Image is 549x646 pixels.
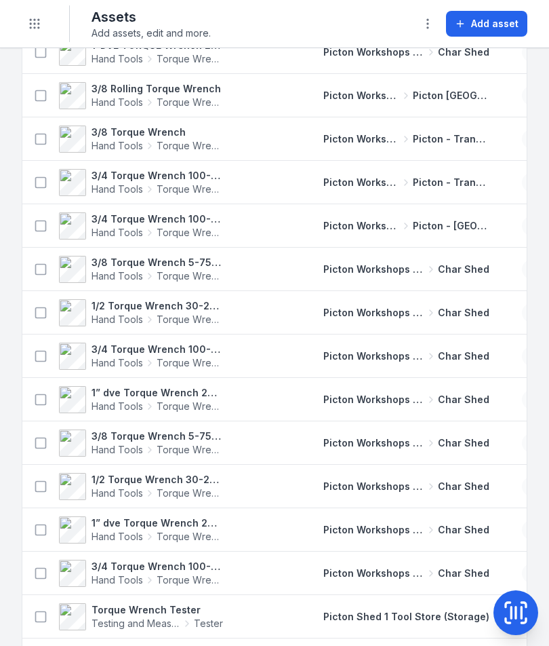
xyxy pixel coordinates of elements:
[438,306,489,320] span: Char Shed
[323,176,489,189] a: Picton Workshops & BaysPicton - Transmission Bay
[323,219,489,233] a: Picton Workshops & BaysPicton - [GEOGRAPHIC_DATA]
[323,436,424,450] span: Picton Workshops & Bays
[323,349,424,363] span: Picton Workshops & Bays
[438,567,489,580] span: Char Shed
[323,132,400,146] span: Picton Workshops & Bays
[91,169,223,183] strong: 3/4 Torque Wrench 100-600 ft/lbs 0320601267
[323,610,489,624] a: Picton Shed 1 Tool Store (Storage)
[323,523,424,537] span: Picton Workshops & Bays
[91,126,223,139] strong: 3/8 Torque Wrench
[91,573,143,587] span: Hand Tools
[323,263,489,276] a: Picton Workshops & BaysChar Shed
[323,480,489,493] a: Picton Workshops & BaysChar Shed
[323,306,489,320] a: Picton Workshops & BaysChar Shed
[323,176,400,189] span: Picton Workshops & Bays
[59,126,223,153] a: 3/8 Torque WrenchHand ToolsTorque Wrench
[157,52,223,66] span: Torque Wrench
[157,183,223,196] span: Torque Wrench
[323,45,489,59] a: Picton Workshops & BaysChar Shed
[323,263,424,276] span: Picton Workshops & Bays
[91,269,143,283] span: Hand Tools
[91,343,223,356] strong: 3/4 Torque Wrench 100-600 ft/lbs 4576
[59,39,223,66] a: 1”DVE TORQUE Wrench 200-1000 ft/lbs 4572Hand ToolsTorque Wrench
[438,393,489,406] span: Char Shed
[323,89,489,102] a: Picton Workshops & BaysPicton [GEOGRAPHIC_DATA]
[59,169,223,196] a: 3/4 Torque Wrench 100-600 ft/lbs 0320601267Hand ToolsTorque Wrench
[323,45,424,59] span: Picton Workshops & Bays
[91,386,223,400] strong: 1” dve Torque Wrench 200-1000ft/lbs 4571
[323,480,424,493] span: Picton Workshops & Bays
[323,611,489,622] span: Picton Shed 1 Tool Store (Storage)
[91,443,143,457] span: Hand Tools
[91,7,211,26] h2: Assets
[157,139,223,153] span: Torque Wrench
[91,313,143,326] span: Hand Tools
[323,523,489,537] a: Picton Workshops & BaysChar Shed
[91,617,180,630] span: Testing and Measurement
[91,487,143,500] span: Hand Tools
[59,212,223,240] a: 3/4 Torque Wrench 100-600 ft/lbs 447Hand ToolsTorque Wrench
[413,89,489,102] span: Picton [GEOGRAPHIC_DATA]
[91,52,143,66] span: Hand Tools
[438,349,489,363] span: Char Shed
[59,82,223,109] a: 3/8 Rolling Torque WrenchHand ToolsTorque Wrench
[157,487,223,500] span: Torque Wrench
[59,560,223,587] a: 3/4 Torque Wrench 100-600 ft/lbs 4575Hand ToolsTorque Wrench
[91,473,223,487] strong: 1/2 Torque Wrench 30-250 ft/lbs 4577
[59,603,223,630] a: Torque Wrench TesterTesting and MeasurementTester
[91,356,143,370] span: Hand Tools
[59,256,223,283] a: 3/8 Torque Wrench 5-75 ft/lbs 4582Hand ToolsTorque Wrench
[438,436,489,450] span: Char Shed
[59,516,223,544] a: 1” dve Torque Wrench 200-1000 ft/lbs 4572Hand ToolsTorque Wrench
[91,603,223,617] strong: Torque Wrench Tester
[323,393,424,406] span: Picton Workshops & Bays
[323,132,489,146] a: Picton Workshops & BaysPicton - Transmission Bay
[323,89,400,102] span: Picton Workshops & Bays
[91,560,223,573] strong: 3/4 Torque Wrench 100-600 ft/lbs 4575
[438,45,489,59] span: Char Shed
[323,567,489,580] a: Picton Workshops & BaysChar Shed
[323,306,424,320] span: Picton Workshops & Bays
[157,226,223,240] span: Torque Wrench
[22,11,47,37] button: Toggle navigation
[323,393,489,406] a: Picton Workshops & BaysChar Shed
[59,430,223,457] a: 3/8 Torque Wrench 5-75 ft/lbdHand ToolsTorque Wrench
[59,299,223,326] a: 1/2 Torque Wrench 30-250 ft/lbs 4578Hand ToolsTorque Wrench
[91,26,211,40] span: Add assets, edit and more.
[157,573,223,587] span: Torque Wrench
[59,343,223,370] a: 3/4 Torque Wrench 100-600 ft/lbs 4576Hand ToolsTorque Wrench
[91,183,143,196] span: Hand Tools
[157,443,223,457] span: Torque Wrench
[157,269,223,283] span: Torque Wrench
[413,219,489,233] span: Picton - [GEOGRAPHIC_DATA]
[91,256,223,269] strong: 3/8 Torque Wrench 5-75 ft/lbs 4582
[59,473,223,500] a: 1/2 Torque Wrench 30-250 ft/lbs 4577Hand ToolsTorque Wrench
[323,349,489,363] a: Picton Workshops & BaysChar Shed
[438,523,489,537] span: Char Shed
[91,530,143,544] span: Hand Tools
[91,96,143,109] span: Hand Tools
[157,313,223,326] span: Torque Wrench
[91,226,143,240] span: Hand Tools
[91,516,223,530] strong: 1” dve Torque Wrench 200-1000 ft/lbs 4572
[157,356,223,370] span: Torque Wrench
[323,219,400,233] span: Picton Workshops & Bays
[59,386,223,413] a: 1” dve Torque Wrench 200-1000ft/lbs 4571Hand ToolsTorque Wrench
[157,400,223,413] span: Torque Wrench
[91,139,143,153] span: Hand Tools
[413,132,489,146] span: Picton - Transmission Bay
[91,212,223,226] strong: 3/4 Torque Wrench 100-600 ft/lbs 447
[438,263,489,276] span: Char Shed
[323,567,424,580] span: Picton Workshops & Bays
[91,400,143,413] span: Hand Tools
[91,430,223,443] strong: 3/8 Torque Wrench 5-75 ft/lbd
[323,436,489,450] a: Picton Workshops & BaysChar Shed
[471,17,518,31] span: Add asset
[194,617,223,630] span: Tester
[413,176,489,189] span: Picton - Transmission Bay
[157,96,223,109] span: Torque Wrench
[446,11,527,37] button: Add asset
[157,530,223,544] span: Torque Wrench
[91,82,223,96] strong: 3/8 Rolling Torque Wrench
[91,299,223,313] strong: 1/2 Torque Wrench 30-250 ft/lbs 4578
